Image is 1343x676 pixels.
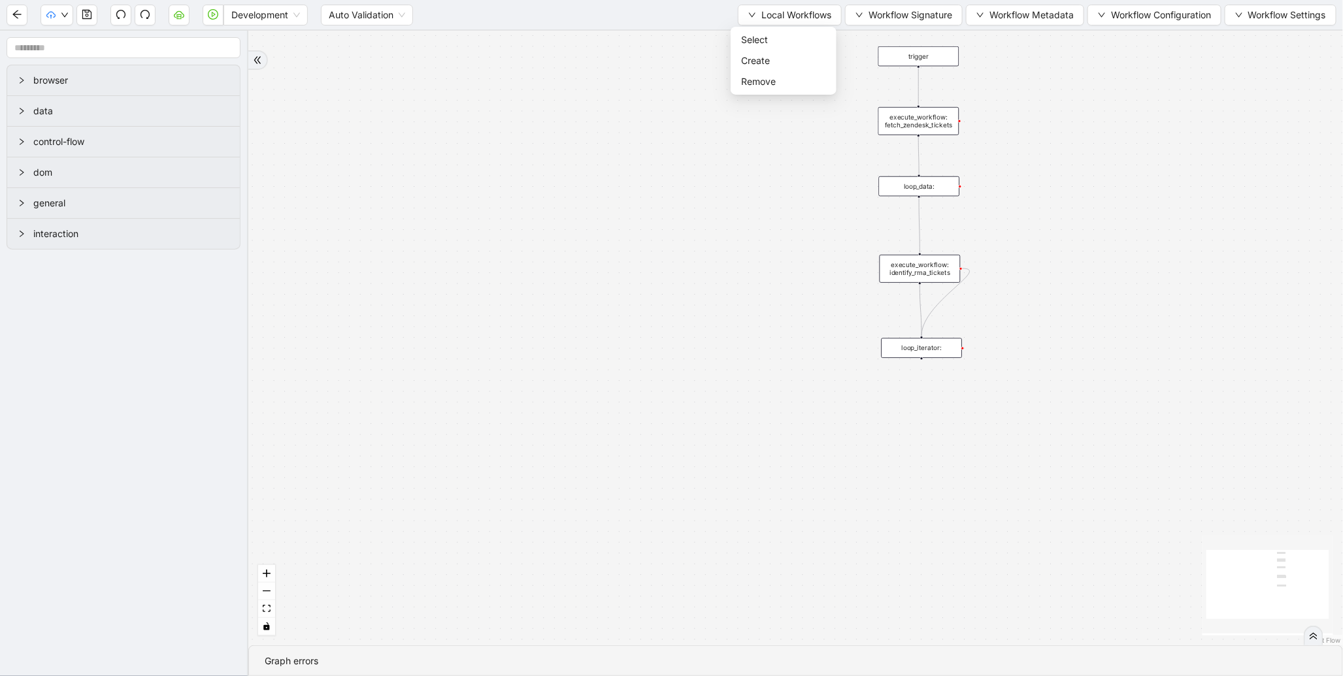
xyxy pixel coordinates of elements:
div: loop_iterator: [881,338,962,359]
span: Workflow Signature [869,8,952,22]
span: general [33,196,229,210]
span: save [82,9,92,20]
span: play-circle [208,9,218,20]
span: Workflow Settings [1248,8,1326,22]
span: cloud-upload [46,10,56,20]
span: redo [140,9,150,20]
div: execute_workflow: identify_rma_tickets [880,255,961,283]
span: down [748,11,756,19]
div: loop_iterator:plus-circle [881,338,962,359]
span: Development [231,5,300,25]
div: data [7,96,240,126]
span: down [855,11,863,19]
span: double-right [253,56,262,65]
div: control-flow [7,127,240,157]
span: plus-circle [915,366,929,380]
g: Edge from execute_workflow: fetch_zendesk_tickets to loop_data: [919,137,920,174]
button: zoom in [258,565,275,583]
g: Edge from execute_workflow: identify_rma_tickets to loop_iterator: [920,284,922,336]
button: downWorkflow Configuration [1087,5,1221,25]
span: dom [33,165,229,180]
span: Select [741,33,826,47]
span: Workflow Metadata [989,8,1074,22]
div: trigger [878,46,959,67]
span: down [61,11,69,19]
button: downLocal Workflows [738,5,842,25]
button: downWorkflow Settings [1225,5,1336,25]
span: right [18,230,25,238]
button: save [76,5,97,25]
span: Create [741,54,826,68]
button: downWorkflow Metadata [966,5,1084,25]
g: Edge from execute_workflow: identify_rma_tickets to loop_iterator: [921,268,969,336]
span: browser [33,73,229,88]
span: Remove [741,74,826,89]
div: loop_data: [879,176,960,197]
span: interaction [33,227,229,241]
span: arrow-left [12,9,22,20]
span: right [18,76,25,84]
button: toggle interactivity [258,618,275,636]
span: right [18,169,25,176]
button: downWorkflow Signature [845,5,963,25]
span: Local Workflows [761,8,831,22]
span: control-flow [33,135,229,149]
span: double-right [1309,632,1318,641]
button: cloud-uploaddown [41,5,73,25]
button: undo [110,5,131,25]
button: cloud-server [169,5,190,25]
span: data [33,104,229,118]
a: React Flow attribution [1307,636,1341,644]
div: general [7,188,240,218]
div: Graph errors [265,654,1327,668]
button: redo [135,5,156,25]
span: Auto Validation [329,5,405,25]
span: down [976,11,984,19]
button: fit view [258,600,275,618]
span: right [18,199,25,207]
g: Edge from loop_data: to execute_workflow: identify_rma_tickets [919,198,920,252]
span: Workflow Configuration [1111,8,1211,22]
button: arrow-left [7,5,27,25]
span: right [18,138,25,146]
span: down [1235,11,1243,19]
button: zoom out [258,583,275,600]
div: execute_workflow: fetch_zendesk_tickets [878,107,959,135]
span: down [1098,11,1106,19]
span: undo [116,9,126,20]
span: cloud-server [174,9,184,20]
div: browser [7,65,240,95]
div: interaction [7,219,240,249]
div: dom [7,157,240,187]
span: right [18,107,25,115]
button: play-circle [203,5,224,25]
